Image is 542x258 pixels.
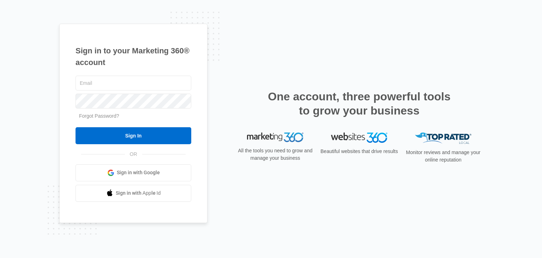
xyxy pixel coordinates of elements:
input: Sign In [76,127,191,144]
img: Marketing 360 [247,133,303,142]
h2: One account, three powerful tools to grow your business [266,89,453,118]
img: Websites 360 [331,133,387,143]
a: Sign in with Apple Id [76,185,191,202]
span: OR [125,151,142,158]
input: Email [76,76,191,90]
img: Top Rated Local [415,133,471,144]
p: All the tools you need to grow and manage your business [236,147,315,162]
p: Monitor reviews and manage your online reputation [404,149,483,164]
span: Sign in with Apple Id [116,189,161,197]
p: Beautiful websites that drive results [320,148,399,155]
a: Forgot Password? [79,113,119,119]
span: Sign in with Google [117,169,160,176]
h1: Sign in to your Marketing 360® account [76,45,191,68]
a: Sign in with Google [76,164,191,181]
